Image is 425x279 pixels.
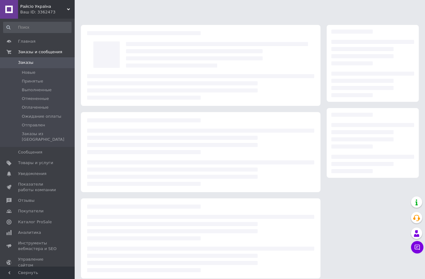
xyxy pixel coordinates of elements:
[3,22,72,33] input: Поиск
[18,149,42,155] span: Сообщения
[18,198,35,203] span: Отзывы
[20,4,67,9] span: Райсіо Україна
[411,241,423,253] button: Чат с покупателем
[18,49,62,55] span: Заказы и сообщения
[18,160,53,166] span: Товары и услуги
[22,131,71,142] span: Заказы из [GEOGRAPHIC_DATA]
[18,39,35,44] span: Главная
[18,230,41,235] span: Аналитика
[18,257,58,268] span: Управление сайтом
[18,219,52,225] span: Каталог ProSale
[22,78,43,84] span: Принятые
[18,60,33,65] span: Заказы
[22,96,49,102] span: Отмененные
[22,122,45,128] span: Отправлен
[18,182,58,193] span: Показатели работы компании
[18,240,58,252] span: Инструменты вебмастера и SEO
[22,87,52,93] span: Выполненные
[22,70,35,75] span: Новые
[22,114,61,119] span: Ожидание оплаты
[20,9,75,15] div: Ваш ID: 3362473
[18,208,44,214] span: Покупатели
[18,171,46,177] span: Уведомления
[22,105,49,110] span: Оплаченные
